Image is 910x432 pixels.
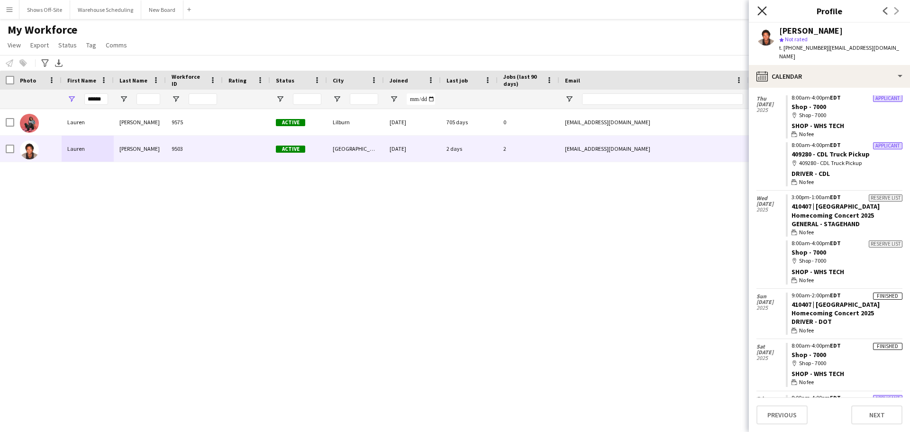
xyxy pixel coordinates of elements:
span: EDT [830,239,841,247]
button: Open Filter Menu [276,95,284,103]
div: [EMAIL_ADDRESS][DOMAIN_NAME] [559,109,749,135]
div: Applicant [873,395,902,402]
div: [PERSON_NAME] [114,109,166,135]
button: Open Filter Menu [119,95,128,103]
div: Finished [873,343,902,350]
a: Status [55,39,81,51]
span: No fee [799,378,814,386]
button: Open Filter Menu [390,95,398,103]
span: t. [PHONE_NUMBER] [779,44,828,51]
span: EDT [830,394,841,401]
span: Sun [756,294,786,299]
div: [DATE] [384,136,441,162]
span: 2025 [756,305,786,311]
button: Previous [756,405,808,424]
div: 8:00am-4:00pm [792,142,902,148]
button: Warehouse Scheduling [70,0,141,19]
input: Joined Filter Input [407,93,435,105]
input: Workforce ID Filter Input [189,93,217,105]
span: Fri [756,396,786,402]
span: Workforce ID [172,73,206,87]
span: Last job [446,77,468,84]
div: Calendar [749,65,910,88]
button: Open Filter Menu [333,95,341,103]
span: Status [276,77,294,84]
input: First Name Filter Input [84,93,108,105]
span: Joined [390,77,408,84]
div: Lauren [62,136,114,162]
span: Sat [756,344,786,349]
div: Applicant [873,142,902,149]
img: Lauren Bromell [20,114,39,133]
span: No fee [799,178,814,186]
button: Open Filter Menu [172,95,180,103]
div: Driver - DOT [792,317,902,326]
div: [DATE] [384,109,441,135]
span: Rating [228,77,246,84]
div: [PERSON_NAME] [779,27,843,35]
span: Not rated [785,36,808,43]
span: [DATE] [756,101,786,107]
div: Shop - WHS Tech [792,121,902,130]
div: Shop - 7000 [792,111,902,119]
button: Open Filter Menu [67,95,76,103]
button: New Board [141,0,183,19]
a: Shop - 7000 [792,248,826,257]
span: My Workforce [8,23,77,37]
span: Tag [86,41,96,49]
span: City [333,77,344,84]
span: Export [30,41,49,49]
div: 9:00am-2:00pm [792,293,902,298]
div: 8:00am-4:00pm [792,343,902,349]
div: Reserve list [869,240,902,248]
span: [DATE] [756,201,786,207]
span: Active [276,146,305,153]
input: Last Name Filter Input [136,93,160,105]
span: No fee [799,130,814,138]
h3: Profile [749,5,910,17]
input: Email Filter Input [582,93,743,105]
a: Tag [82,39,100,51]
div: 2 [498,136,559,162]
a: 410407 | [GEOGRAPHIC_DATA] Homecoming Concert 2025 [792,300,880,317]
input: Status Filter Input [293,93,321,105]
a: 410407 | [GEOGRAPHIC_DATA] Homecoming Concert 2025 [792,202,880,219]
div: Reserve list [869,194,902,202]
app-action-btn: Advanced filters [39,57,51,69]
div: General - Stagehand [792,220,902,228]
div: Shop - WHS Tech [792,267,902,276]
span: EDT [830,94,841,101]
input: City Filter Input [350,93,378,105]
div: [PERSON_NAME] [114,136,166,162]
span: View [8,41,21,49]
div: Shop - 7000 [792,257,902,265]
div: [GEOGRAPHIC_DATA], [GEOGRAPHIC_DATA] [327,136,384,162]
a: Export [27,39,53,51]
span: [DATE] [756,349,786,355]
div: Finished [873,293,902,300]
div: Shop - WHS Tech [792,369,902,378]
div: 3:00pm-1:00am [792,194,902,200]
div: 8:00am-4:00pm [792,95,902,101]
button: Open Filter Menu [565,95,573,103]
div: Lauren [62,109,114,135]
a: View [4,39,25,51]
span: [DATE] [756,299,786,305]
span: 2025 [756,107,786,113]
span: 2025 [756,355,786,361]
app-action-btn: Export XLSX [53,57,64,69]
a: Shop - 7000 [792,102,826,111]
span: Jobs (last 90 days) [503,73,542,87]
div: 9503 [166,136,223,162]
div: 409280 - CDL Truck Pickup [792,159,902,167]
span: | [EMAIL_ADDRESS][DOMAIN_NAME] [779,44,899,60]
div: Applicant [873,95,902,102]
span: Thu [756,96,786,101]
span: Active [276,119,305,126]
span: EDT [830,193,841,201]
span: Last Name [119,77,147,84]
span: Status [58,41,77,49]
span: Photo [20,77,36,84]
span: EDT [830,292,841,299]
div: Shop - 7000 [792,359,902,368]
